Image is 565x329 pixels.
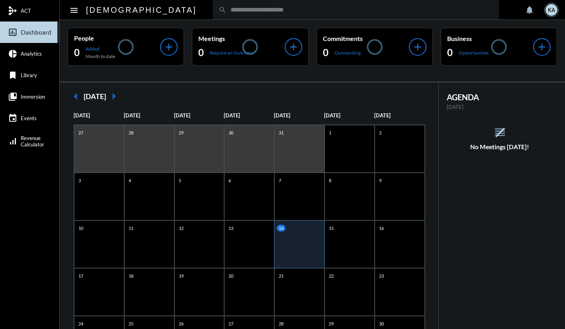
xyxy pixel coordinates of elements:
mat-icon: reorder [493,126,506,139]
p: [DATE] [447,104,553,110]
mat-icon: pie_chart [8,49,18,58]
p: 31 [277,129,285,136]
p: 6 [227,177,233,184]
p: 26 [177,320,186,327]
p: 10 [76,225,85,232]
h2: AGENDA [447,92,553,102]
mat-icon: arrow_right [106,88,122,104]
p: 30 [227,129,235,136]
p: 25 [127,320,135,327]
p: 2 [377,129,383,136]
div: KA [545,4,557,16]
p: 4 [127,177,133,184]
mat-icon: Side nav toggle icon [69,6,79,15]
p: 16 [377,225,386,232]
p: 9 [377,177,383,184]
h2: [DATE] [84,92,106,101]
p: [DATE] [174,112,224,119]
span: Library [21,72,37,78]
p: 17 [76,273,85,279]
mat-icon: bookmark [8,70,18,80]
mat-icon: collections_bookmark [8,92,18,101]
p: 7 [277,177,283,184]
p: 20 [227,273,235,279]
p: [DATE] [274,112,324,119]
p: 13 [227,225,235,232]
span: Immersion [21,93,45,100]
span: Dashboard [21,29,51,36]
mat-icon: insert_chart_outlined [8,27,18,37]
p: 15 [327,225,336,232]
p: 11 [127,225,135,232]
h2: [DEMOGRAPHIC_DATA] [86,4,197,16]
p: 23 [377,273,386,279]
p: 28 [127,129,135,136]
span: ACT [21,8,31,14]
p: [DATE] [124,112,174,119]
mat-icon: signal_cellular_alt [8,136,18,146]
p: 22 [327,273,336,279]
p: 30 [377,320,386,327]
p: 24 [76,320,85,327]
p: 21 [277,273,285,279]
span: Events [21,115,37,121]
p: [DATE] [374,112,424,119]
p: 28 [277,320,285,327]
h5: No Meetings [DATE]! [439,143,561,150]
p: [DATE] [324,112,374,119]
p: [DATE] [74,112,124,119]
p: 12 [177,225,186,232]
p: 29 [327,320,336,327]
p: 3 [76,177,83,184]
p: 14 [277,225,285,232]
p: 29 [177,129,186,136]
p: 8 [327,177,333,184]
mat-icon: notifications [525,5,534,15]
p: 19 [177,273,186,279]
p: 1 [327,129,333,136]
mat-icon: event [8,113,18,123]
mat-icon: search [219,6,227,14]
p: [DATE] [224,112,274,119]
mat-icon: arrow_left [68,88,84,104]
p: 18 [127,273,135,279]
button: Toggle sidenav [66,2,82,18]
p: 27 [227,320,235,327]
mat-icon: mediation [8,6,18,16]
span: Analytics [21,51,42,57]
p: 27 [76,129,85,136]
p: 5 [177,177,183,184]
span: Revenue Calculator [21,135,44,148]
